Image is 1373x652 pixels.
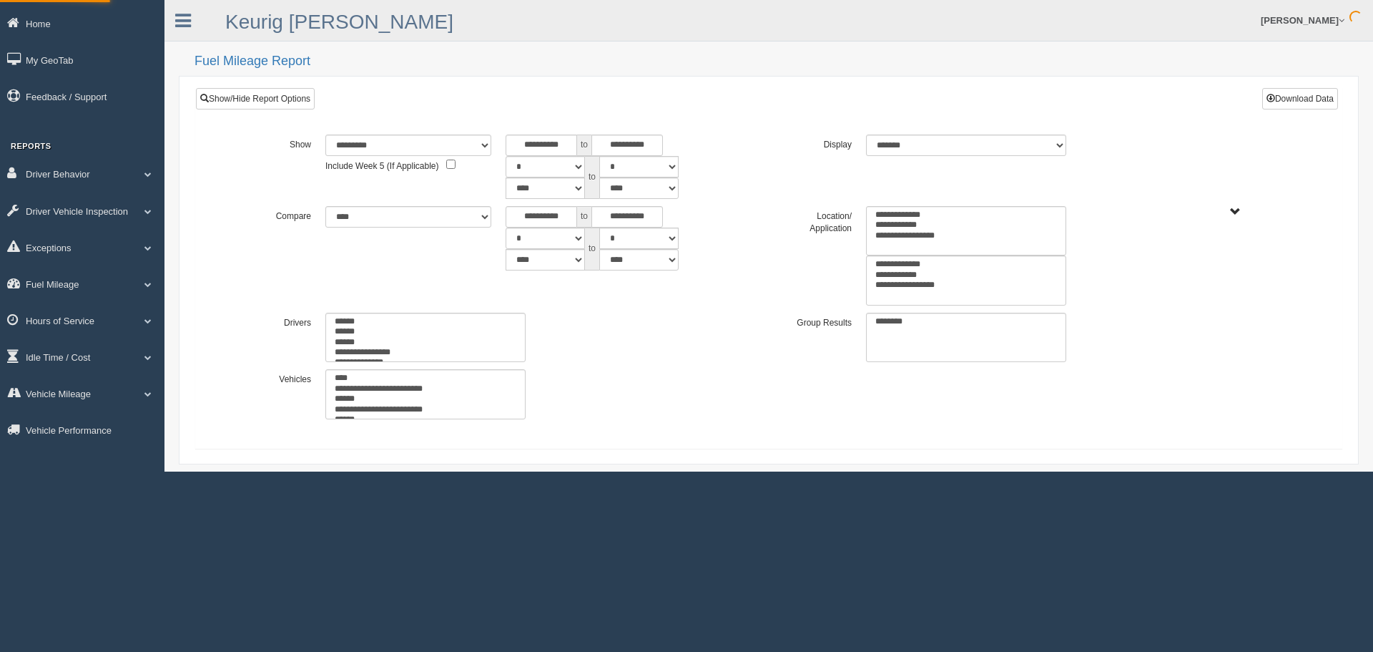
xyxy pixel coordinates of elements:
[577,206,591,228] span: to
[1262,88,1338,110] button: Download Data
[577,135,591,156] span: to
[228,135,318,152] label: Show
[325,156,439,173] label: Include Week 5 (If Applicable)
[196,88,315,110] a: Show/Hide Report Options
[769,206,859,235] label: Location/ Application
[769,313,859,330] label: Group Results
[585,156,599,199] span: to
[228,313,318,330] label: Drivers
[225,11,453,33] a: Keurig [PERSON_NAME]
[585,228,599,271] span: to
[769,135,859,152] label: Display
[228,206,318,223] label: Compare
[228,369,318,386] label: Vehicles
[195,54,1359,69] h2: Fuel Mileage Report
